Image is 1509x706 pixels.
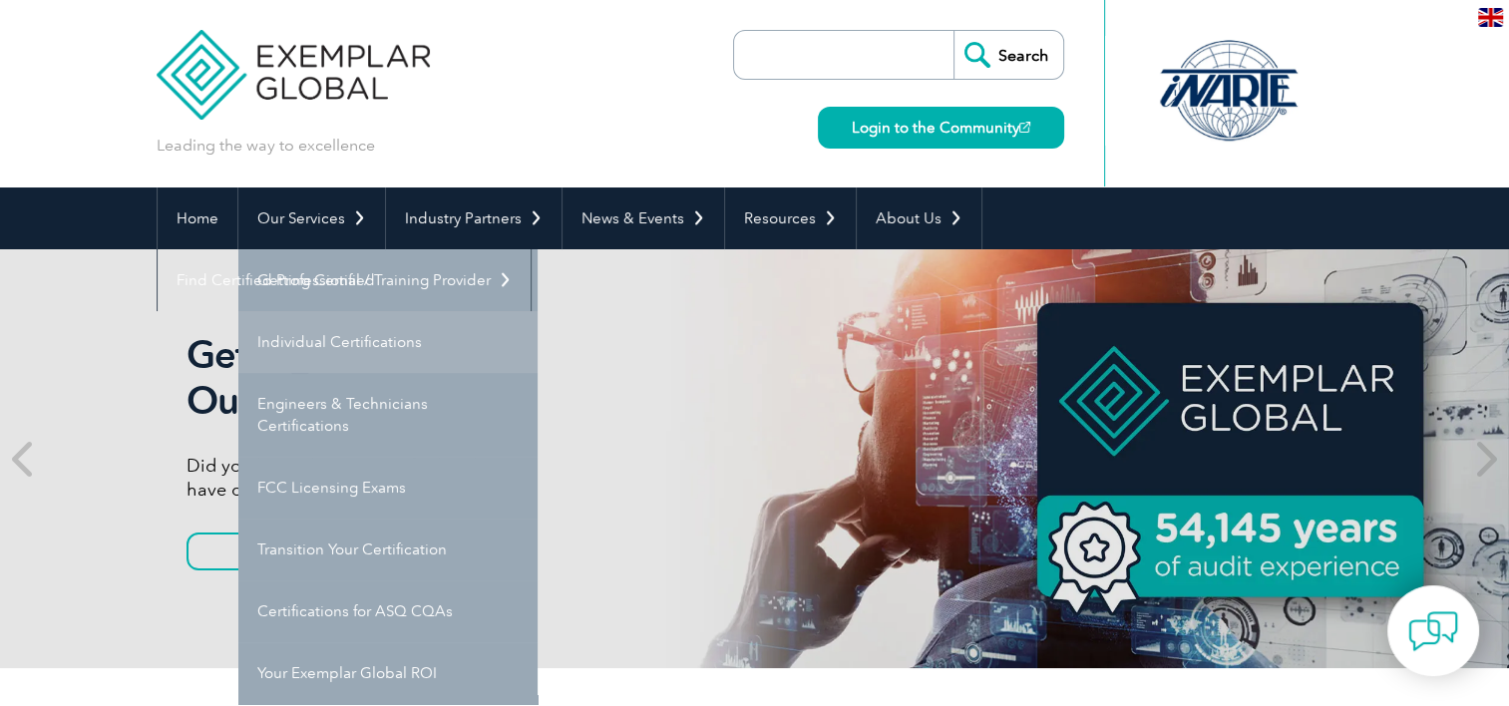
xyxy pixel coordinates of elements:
[818,107,1064,149] a: Login to the Community
[563,187,724,249] a: News & Events
[238,457,538,519] a: FCC Licensing Exams
[953,31,1063,79] input: Search
[238,519,538,580] a: Transition Your Certification
[238,373,538,457] a: Engineers & Technicians Certifications
[725,187,856,249] a: Resources
[238,642,538,704] a: Your Exemplar Global ROI
[238,311,538,373] a: Individual Certifications
[238,187,385,249] a: Our Services
[187,332,935,424] h2: Getting to Know Our Customers
[1408,606,1458,656] img: contact-chat.png
[238,580,538,642] a: Certifications for ASQ CQAs
[386,187,562,249] a: Industry Partners
[187,454,935,502] p: Did you know that our certified auditors have over 54,145 years of experience?
[1019,122,1030,133] img: open_square.png
[157,135,375,157] p: Leading the way to excellence
[158,187,237,249] a: Home
[158,249,531,311] a: Find Certified Professional / Training Provider
[857,187,981,249] a: About Us
[1478,8,1503,27] img: en
[187,532,394,570] a: Learn More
